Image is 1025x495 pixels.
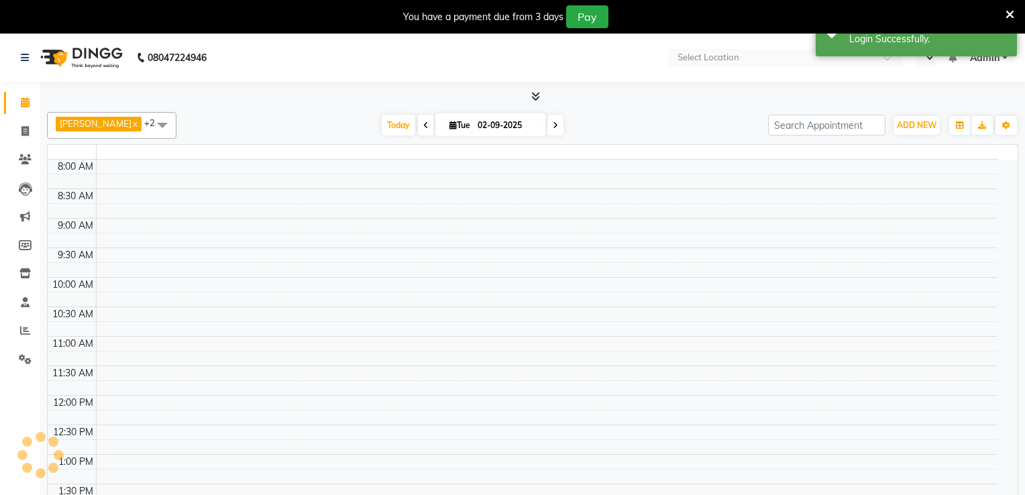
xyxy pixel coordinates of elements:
div: 12:30 PM [50,425,96,439]
div: You have a payment due from 3 days [403,10,563,24]
span: [PERSON_NAME] [60,118,131,129]
input: 2025-09-02 [474,115,541,135]
div: 12:00 PM [50,396,96,410]
span: Admin [970,51,1000,65]
span: +2 [144,117,165,128]
span: Tue [446,120,474,130]
div: Login Successfully. [849,32,1007,46]
button: Pay [566,5,608,28]
div: 8:00 AM [55,160,96,174]
div: 9:00 AM [55,219,96,233]
a: x [131,118,138,129]
b: 08047224946 [148,39,207,76]
div: 10:00 AM [50,278,96,292]
div: 8:30 AM [55,189,96,203]
span: ADD NEW [897,120,936,130]
div: 11:30 AM [50,366,96,380]
div: 10:30 AM [50,307,96,321]
div: 1:00 PM [56,455,96,469]
div: Select Location [678,51,739,64]
input: Search Appointment [768,115,885,135]
div: 9:30 AM [55,248,96,262]
button: ADD NEW [894,116,940,135]
div: 11:00 AM [50,337,96,351]
img: logo [34,39,126,76]
span: Today [382,115,415,135]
